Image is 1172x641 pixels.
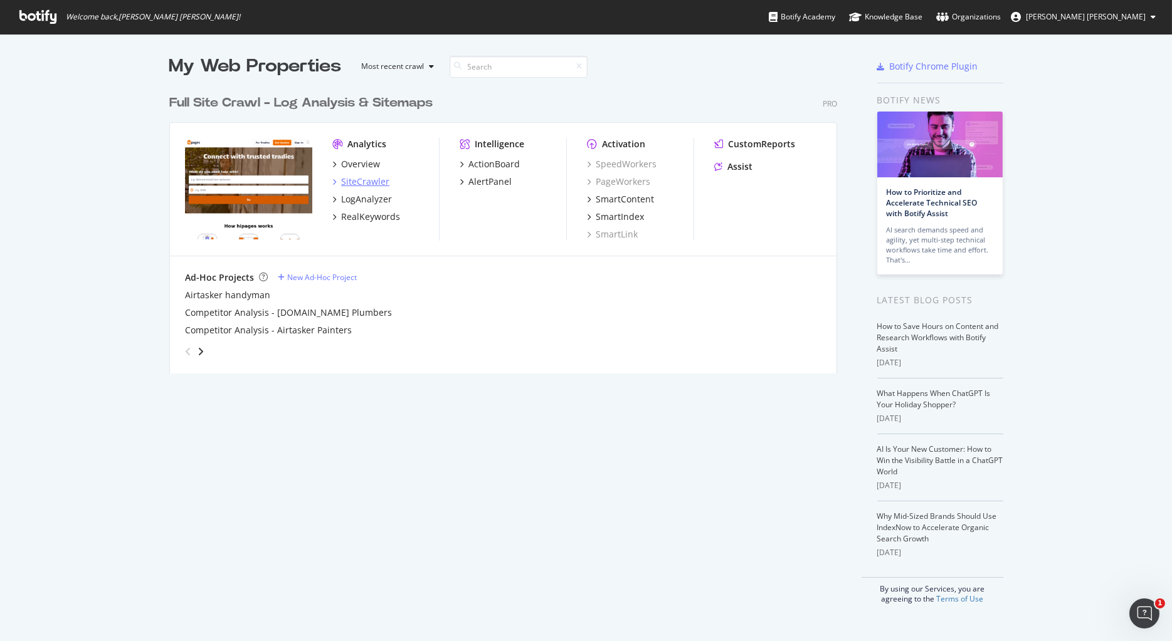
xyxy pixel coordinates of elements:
div: angle-right [196,345,205,358]
div: Botify news [877,93,1003,107]
a: What Happens When ChatGPT Is Your Holiday Shopper? [877,388,991,410]
a: AI Is Your New Customer: How to Win the Visibility Battle in a ChatGPT World [877,444,1003,477]
a: SiteCrawler [332,175,389,188]
div: Pro [823,98,837,109]
a: SmartLink [587,228,638,241]
button: [PERSON_NAME] [PERSON_NAME] [1001,7,1166,27]
div: SmartIndex [596,211,644,223]
a: SmartContent [587,193,654,206]
div: CustomReports [728,138,795,150]
div: AlertPanel [468,175,512,188]
div: Ad-Hoc Projects [185,271,254,284]
div: ActionBoard [468,158,520,170]
a: Overview [332,158,380,170]
div: [DATE] [877,357,1003,368]
span: 1 [1155,598,1165,608]
a: Competitor Analysis - Airtasker Painters [185,324,352,336]
div: By using our Services, you are agreeing to the [862,577,1003,604]
input: Search [450,56,588,78]
div: Knowledge Base [849,11,922,23]
img: How to Prioritize and Accelerate Technical SEO with Botify Assist [877,112,1003,177]
div: New Ad-Hoc Project [287,272,357,283]
a: How to Prioritize and Accelerate Technical SEO with Botify Assist [887,187,978,219]
a: Competitor Analysis - [DOMAIN_NAME] Plumbers [185,306,392,319]
div: Overview [341,158,380,170]
a: Assist [714,160,752,173]
div: SiteCrawler [341,175,389,188]
div: Intelligence [475,138,524,150]
div: Full Site Crawl - Log Analysis & Sitemaps [169,94,433,112]
a: Full Site Crawl - Log Analysis & Sitemaps [169,94,438,112]
a: New Ad-Hoc Project [278,272,357,283]
a: LogAnalyzer [332,193,392,206]
div: grid [169,79,847,373]
div: Botify Chrome Plugin [890,60,978,73]
div: [DATE] [877,547,1003,558]
a: CustomReports [714,138,795,150]
div: [DATE] [877,413,1003,424]
div: Latest Blog Posts [877,293,1003,307]
a: Airtasker handyman [185,289,270,301]
div: angle-left [180,341,196,362]
div: Analytics [347,138,386,150]
a: Botify Chrome Plugin [877,60,978,73]
div: My Web Properties [169,54,342,79]
a: Terms of Use [936,593,983,604]
a: RealKeywords [332,211,400,223]
a: Why Mid-Sized Brands Should Use IndexNow to Accelerate Organic Search Growth [877,511,997,544]
div: Botify Academy [769,11,835,23]
a: SpeedWorkers [587,158,657,170]
img: hipages.com.au [185,138,312,239]
a: SmartIndex [587,211,644,223]
div: [DATE] [877,480,1003,491]
a: PageWorkers [587,175,650,188]
div: LogAnalyzer [341,193,392,206]
span: Welcome back, [PERSON_NAME] [PERSON_NAME] ! [66,12,240,22]
iframe: Intercom live chat [1129,598,1159,628]
div: Most recent crawl [362,63,425,70]
span: Diana de Vargas Soler [1026,11,1146,22]
div: SmartContent [596,193,654,206]
a: How to Save Hours on Content and Research Workflows with Botify Assist [877,321,999,354]
div: Assist [727,160,752,173]
a: AlertPanel [460,175,512,188]
a: ActionBoard [460,158,520,170]
div: Organizations [936,11,1001,23]
div: Activation [602,138,645,150]
div: RealKeywords [341,211,400,223]
div: AI search demands speed and agility, yet multi-step technical workflows take time and effort. Tha... [887,225,993,265]
button: Most recent crawl [352,56,440,76]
